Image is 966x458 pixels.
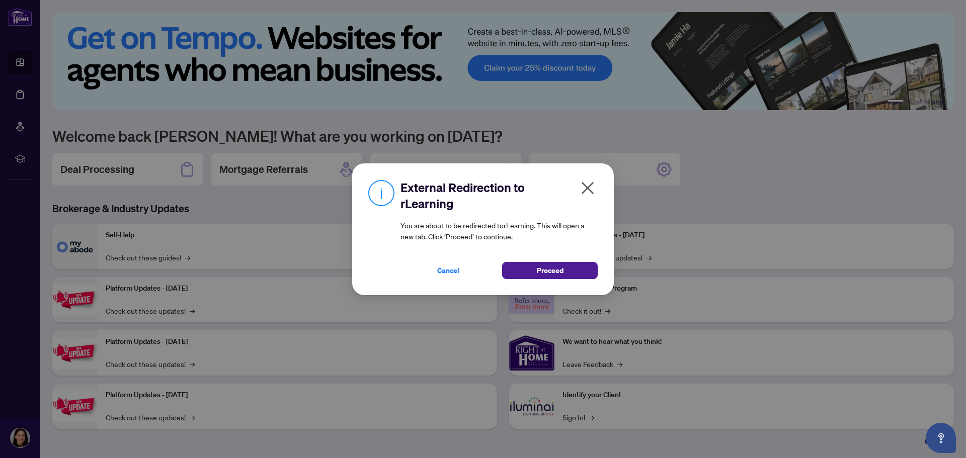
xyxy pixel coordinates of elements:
span: Cancel [437,262,459,279]
div: You are about to be redirected to rLearning . This will open a new tab. Click ‘Proceed’ to continue. [400,179,598,279]
button: Open asap [926,423,956,453]
span: Proceed [537,262,563,279]
button: Cancel [400,262,496,279]
h2: External Redirection to rLearning [400,179,598,212]
button: Proceed [502,262,598,279]
span: close [580,180,596,196]
img: Info Icon [368,179,394,206]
